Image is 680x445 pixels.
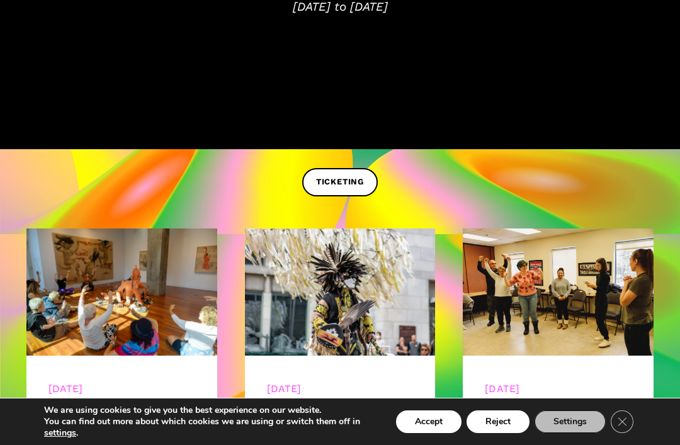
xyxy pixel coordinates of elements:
[463,228,654,356] img: CARI, 8 mars 2023-209
[396,410,462,433] button: Accept
[267,383,302,395] a: [DATE]
[302,168,378,196] a: TICKETING
[44,405,373,416] p: We are using cookies to give you the best experience on our website.
[611,410,633,433] button: Close GDPR Cookie Banner
[44,416,373,439] p: You can find out more about which cookies we are using or switch them off in .
[26,228,217,356] img: 20240905-9595
[245,228,436,356] img: R Barbara Diabo 11 crédit Romain Lorraine (30)
[485,383,519,395] a: [DATE]
[467,410,530,433] button: Reject
[316,176,364,189] span: TICKETING
[535,410,606,433] button: Settings
[44,427,76,439] button: settings
[48,383,83,395] a: [DATE]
